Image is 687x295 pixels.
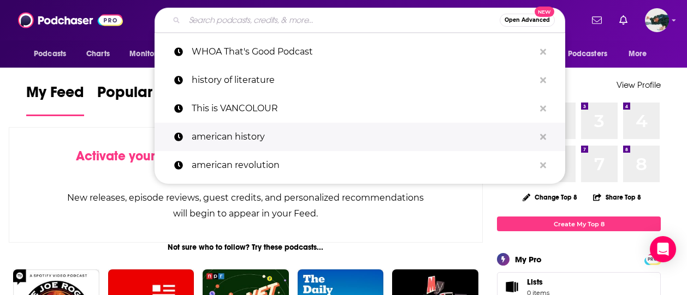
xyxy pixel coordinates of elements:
a: Show notifications dropdown [588,11,606,29]
div: My Pro [515,254,542,264]
button: Show profile menu [645,8,669,32]
img: User Profile [645,8,669,32]
span: More [629,46,647,62]
a: american history [155,123,565,151]
a: Show notifications dropdown [615,11,632,29]
a: Popular Feed [97,83,190,116]
span: Lists [527,277,543,287]
div: Open Intercom Messenger [650,236,676,262]
p: This is VANCOLOUR [192,94,535,123]
button: Change Top 8 [516,190,584,204]
button: Open AdvancedNew [500,14,555,27]
div: by following Podcasts, Creators, Lists, and other Users! [64,148,428,180]
input: Search podcasts, credits, & more... [185,11,500,29]
a: history of literature [155,66,565,94]
a: WHOA That's Good Podcast [155,38,565,66]
p: history of literature [192,66,535,94]
button: open menu [548,44,623,64]
a: Create My Top 8 [497,216,661,231]
div: Search podcasts, credits, & more... [155,8,565,33]
span: Podcasts [34,46,66,62]
a: View Profile [617,80,661,90]
span: Logged in as fsg.publicity [645,8,669,32]
a: Charts [79,44,116,64]
span: My Feed [26,83,84,108]
span: Monitoring [129,46,168,62]
button: open menu [26,44,80,64]
button: Share Top 8 [593,186,642,208]
div: Not sure who to follow? Try these podcasts... [9,243,483,252]
p: american revolution [192,151,535,179]
p: american history [192,123,535,151]
span: Charts [86,46,110,62]
span: Lists [527,277,549,287]
button: open menu [621,44,661,64]
span: Open Advanced [505,17,550,23]
span: New [535,7,554,17]
span: Lists [501,279,523,294]
a: This is VANCOLOUR [155,94,565,123]
div: New releases, episode reviews, guest credits, and personalized recommendations will begin to appe... [64,190,428,221]
img: Podchaser - Follow, Share and Rate Podcasts [18,10,123,31]
span: Activate your Feed [76,148,188,164]
a: My Feed [26,83,84,116]
a: PRO [646,255,659,263]
button: open menu [122,44,182,64]
a: american revolution [155,151,565,179]
span: Popular Feed [97,83,190,108]
p: WHOA That's Good Podcast [192,38,535,66]
span: PRO [646,255,659,263]
span: For Podcasters [555,46,607,62]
